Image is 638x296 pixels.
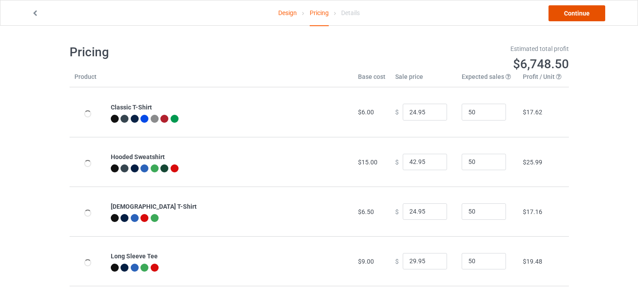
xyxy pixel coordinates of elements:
[518,72,568,87] th: Profit / Unit
[278,0,297,25] a: Design
[353,72,390,87] th: Base cost
[395,109,399,116] span: $
[395,158,399,165] span: $
[513,57,569,71] span: $6,748.50
[523,159,542,166] span: $25.99
[310,0,329,26] div: Pricing
[395,208,399,215] span: $
[111,253,158,260] b: Long Sleeve Tee
[70,44,313,60] h1: Pricing
[70,72,106,87] th: Product
[358,109,374,116] span: $6.00
[390,72,457,87] th: Sale price
[111,104,152,111] b: Classic T-Shirt
[325,44,569,53] div: Estimated total profit
[341,0,360,25] div: Details
[111,203,197,210] b: [DEMOGRAPHIC_DATA] T-Shirt
[549,5,605,21] a: Continue
[523,208,542,215] span: $17.16
[395,257,399,265] span: $
[523,109,542,116] span: $17.62
[523,258,542,265] span: $19.48
[151,115,159,123] img: heather_texture.png
[358,208,374,215] span: $6.50
[457,72,518,87] th: Expected sales
[358,159,377,166] span: $15.00
[111,153,165,160] b: Hooded Sweatshirt
[358,258,374,265] span: $9.00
